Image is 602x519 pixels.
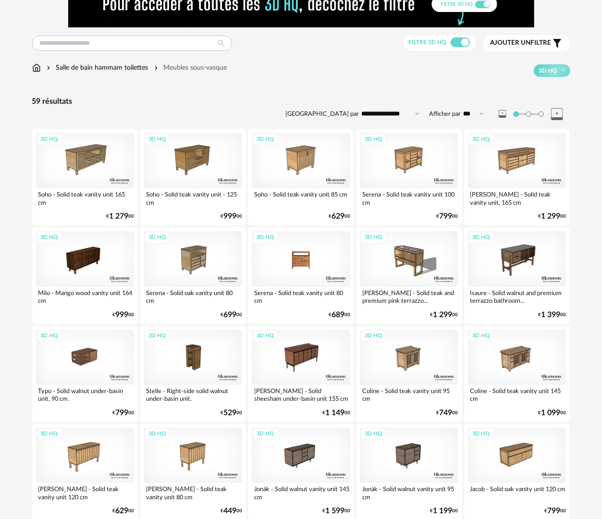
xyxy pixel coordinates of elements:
[252,385,350,404] div: [PERSON_NAME] - Solid sheesham under-basin unit 155 cm
[544,508,566,514] div: € 00
[433,508,453,514] span: 1 199
[433,312,453,318] span: 1 299
[32,63,41,73] img: svg+xml;base64,PHN2ZyB3aWR0aD0iMTYiIGhlaWdodD0iMTciIHZpZXdCb3g9IjAgMCAxNiAxNyIgZmlsbD0ibm9uZSIgeG...
[36,483,135,502] div: [PERSON_NAME] - Solid teak vanity unit 120 cm
[430,312,458,318] div: € 00
[223,508,236,514] span: 449
[144,134,170,146] div: 3D HQ
[223,410,236,416] span: 529
[112,312,134,318] div: € 00
[36,188,135,208] div: Soho - Solid teak vanity unit 165 cm
[140,129,246,225] a: 3D HQ Soho - Solid teak vanity unit - 125 cm €99900
[248,129,354,225] a: 3D HQ Soho - Solid teak vanity unit 85 cm €62900
[32,129,138,225] a: 3D HQ Soho - Solid teak vanity unit 165 cm €1 27900
[221,312,242,318] div: € 00
[322,410,350,416] div: € 00
[552,37,563,49] span: Filter icon
[109,213,128,220] span: 1 279
[112,410,134,416] div: € 00
[248,227,354,323] a: 3D HQ Serena - Solid teak vanity unit 80 cm €68900
[252,287,350,306] div: Serena - Solid teak vanity unit 80 cm
[464,129,570,225] a: 3D HQ [PERSON_NAME] - Solid teak vanity unit, 165 cm €1 29900
[430,508,458,514] div: € 00
[468,287,566,306] div: Isaure - Solid walnut and premium terrazzo bathroom...
[332,213,344,220] span: 629
[539,67,557,74] span: 3D HQ
[541,213,560,220] span: 1 299
[252,428,278,440] div: 3D HQ
[360,232,386,244] div: 3D HQ
[252,483,350,502] div: Jonàk - Solid walnut vanity unit 145 cm
[223,312,236,318] span: 699
[491,39,531,46] span: Ajouter un
[325,508,344,514] span: 1 599
[538,213,566,220] div: € 00
[144,385,242,404] div: Stelle - Right-side solid walnut under-basin unit.
[112,508,134,514] div: € 00
[322,508,350,514] div: € 00
[541,312,560,318] span: 1 399
[223,213,236,220] span: 999
[440,410,453,416] span: 749
[144,483,242,502] div: [PERSON_NAME] - Solid teak vanity unit 80 cm
[106,213,134,220] div: € 00
[252,330,278,342] div: 3D HQ
[360,287,458,306] div: [PERSON_NAME] - Solid teak and premium pink terrazzo...
[32,97,570,107] div: 59 résultats
[360,428,386,440] div: 3D HQ
[491,39,552,47] span: filtre
[325,410,344,416] span: 1 149
[468,188,566,208] div: [PERSON_NAME] - Solid teak vanity unit, 165 cm
[360,385,458,404] div: Coline - Solid teak vanity unit 95 cm
[437,213,458,220] div: € 00
[538,312,566,318] div: € 00
[140,326,246,422] a: 3D HQ Stelle - Right-side solid walnut under-basin unit. €52900
[430,110,461,118] label: Afficher par
[360,330,386,342] div: 3D HQ
[115,312,128,318] span: 999
[332,312,344,318] span: 689
[252,134,278,146] div: 3D HQ
[144,232,170,244] div: 3D HQ
[483,35,570,51] button: Ajouter unfiltre Filter icon
[221,213,242,220] div: € 00
[144,330,170,342] div: 3D HQ
[144,287,242,306] div: Serena - Solid oak vanity unit 80 cm
[140,227,246,323] a: 3D HQ Serena - Solid oak vanity unit 80 cm €69900
[356,227,462,323] a: 3D HQ [PERSON_NAME] - Solid teak and premium pink terrazzo... €1 29900
[221,508,242,514] div: € 00
[437,410,458,416] div: € 00
[286,110,359,118] label: [GEOGRAPHIC_DATA] par
[144,428,170,440] div: 3D HQ
[464,326,570,422] a: 3D HQ Coline - Solid teak vanity unit 145 cm €1 09900
[547,508,560,514] span: 799
[115,508,128,514] span: 629
[464,227,570,323] a: 3D HQ Isaure - Solid walnut and premium terrazzo bathroom... €1 39900
[37,428,62,440] div: 3D HQ
[248,326,354,422] a: 3D HQ [PERSON_NAME] - Solid sheesham under-basin unit 155 cm €1 14900
[360,188,458,208] div: Serena - Solid teak vanity unit 100 cm
[356,129,462,225] a: 3D HQ Serena - Solid teak vanity unit 100 cm €79900
[329,312,350,318] div: € 00
[468,330,494,342] div: 3D HQ
[36,287,135,306] div: Milo - Mango wood vanity unit 164 cm
[45,63,52,73] img: svg+xml;base64,PHN2ZyB3aWR0aD0iMTYiIGhlaWdodD0iMTYiIHZpZXdCb3g9IjAgMCAxNiAxNiIgZmlsbD0ibm9uZSIgeG...
[468,134,494,146] div: 3D HQ
[538,410,566,416] div: € 00
[252,188,350,208] div: Soho - Solid teak vanity unit 85 cm
[37,232,62,244] div: 3D HQ
[115,410,128,416] span: 799
[32,227,138,323] a: 3D HQ Milo - Mango wood vanity unit 164 cm €99900
[468,232,494,244] div: 3D HQ
[37,134,62,146] div: 3D HQ
[468,428,494,440] div: 3D HQ
[360,134,386,146] div: 3D HQ
[329,213,350,220] div: € 00
[221,410,242,416] div: € 00
[468,483,566,502] div: Jacob - Solid oak vanity unit 120 cm
[37,330,62,342] div: 3D HQ
[45,63,148,73] div: Salle de bain hammam toilettes
[440,213,453,220] span: 799
[36,385,135,404] div: Typo - Solid walnut under-basin unit, 90 cm.
[32,326,138,422] a: 3D HQ Typo - Solid walnut under-basin unit, 90 cm. €79900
